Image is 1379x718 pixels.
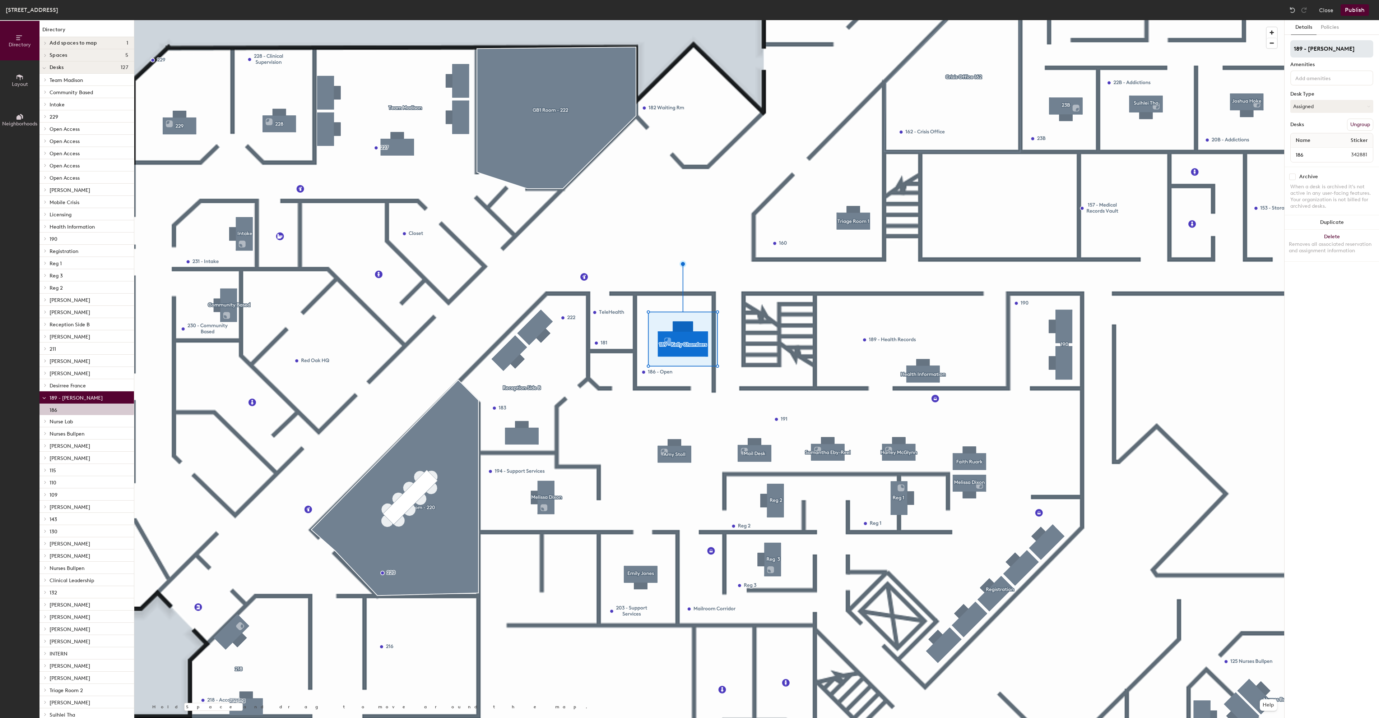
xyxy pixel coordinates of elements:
span: Reg 2 [50,285,63,291]
button: Duplicate [1285,215,1379,230]
span: Layout [12,81,28,87]
span: Intake [50,102,65,108]
button: Details [1291,20,1317,35]
div: [STREET_ADDRESS] [6,5,58,14]
div: When a desk is archived it's not active in any user-facing features. Your organization is not bil... [1290,184,1373,210]
button: Ungroup [1347,119,1373,131]
input: Add amenities [1294,73,1359,82]
span: Health Information [50,224,95,230]
button: Close [1319,4,1333,16]
span: Desks [50,65,64,70]
span: 229 [50,114,58,120]
span: [PERSON_NAME] [50,334,90,340]
span: [PERSON_NAME] [50,700,90,706]
span: 143 [50,516,57,523]
span: [PERSON_NAME] [50,675,90,681]
span: [PERSON_NAME] [50,639,90,645]
span: 127 [121,65,128,70]
span: 115 [50,468,56,474]
div: Desk Type [1290,91,1373,97]
span: Suihlei Tha [50,712,75,718]
span: Add spaces to map [50,40,97,46]
div: Amenities [1290,62,1373,68]
span: Nurse Lab [50,419,73,425]
span: Triage Room 2 [50,687,83,694]
span: 132 [50,590,57,596]
span: Open Access [50,175,80,181]
span: [PERSON_NAME] [50,297,90,303]
span: Reg 1 [50,261,62,267]
span: Directory [9,42,31,48]
span: Neighborhoods [2,121,37,127]
span: 130 [50,529,57,535]
span: [PERSON_NAME] [50,309,90,316]
button: Help [1260,699,1277,711]
span: Desirree France [50,383,86,389]
span: 190 [50,236,57,242]
span: Open Access [50,163,80,169]
span: [PERSON_NAME] [50,626,90,632]
span: Reception Side B [50,322,90,328]
span: 342881 [1334,151,1371,159]
p: 186 [50,405,57,413]
span: Open Access [50,126,80,132]
span: 110 [50,480,56,486]
button: Policies [1317,20,1343,35]
span: 109 [50,492,57,498]
span: Nurses Bullpen [50,431,84,437]
button: DeleteRemoves all associated reservation and assignment information [1285,230,1379,261]
span: [PERSON_NAME] [50,541,90,547]
h1: Directory [40,26,134,37]
div: Desks [1290,122,1304,128]
span: Licensing [50,212,71,218]
span: Spaces [50,52,68,58]
span: Clinical Leadership [50,577,94,584]
span: Registration [50,248,78,254]
span: INTERN [50,651,68,657]
img: Redo [1300,6,1308,14]
span: [PERSON_NAME] [50,553,90,559]
span: Open Access [50,151,80,157]
span: 1 [126,40,128,46]
span: Sticker [1347,134,1371,147]
span: 211 [50,346,56,352]
span: Nurses Bullpen [50,565,84,571]
span: 5 [125,52,128,58]
span: [PERSON_NAME] [50,370,90,377]
div: Archive [1299,174,1318,180]
span: Name [1292,134,1314,147]
button: Publish [1341,4,1369,16]
span: [PERSON_NAME] [50,358,90,364]
span: Open Access [50,138,80,144]
span: [PERSON_NAME] [50,602,90,608]
span: Community Based [50,89,93,96]
span: Team Madison [50,77,83,83]
span: [PERSON_NAME] [50,187,90,193]
span: Reg 3 [50,273,63,279]
span: 189 - [PERSON_NAME] [50,395,103,401]
div: Removes all associated reservation and assignment information [1289,241,1375,254]
span: [PERSON_NAME] [50,504,90,510]
button: Assigned [1290,100,1373,113]
span: [PERSON_NAME] [50,455,90,461]
span: [PERSON_NAME] [50,614,90,620]
input: Unnamed desk [1292,150,1334,160]
span: [PERSON_NAME] [50,443,90,449]
span: [PERSON_NAME] [50,663,90,669]
span: Mobile Crisis [50,199,79,206]
img: Undo [1289,6,1296,14]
